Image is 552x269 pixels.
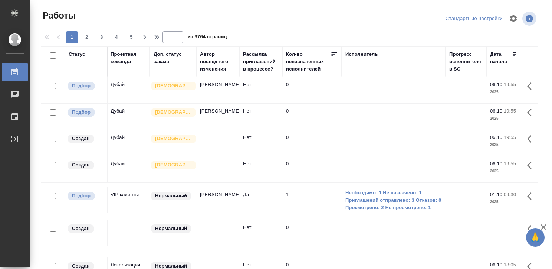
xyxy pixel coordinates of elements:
[529,230,542,245] span: 🙏
[239,130,282,156] td: Нет
[72,135,90,142] p: Создан
[505,10,522,27] span: Настроить таблицу
[72,161,90,169] p: Создан
[67,107,103,117] div: Можно подбирать исполнителей
[196,187,239,213] td: [PERSON_NAME]
[107,187,150,213] td: VIP клиенты
[125,31,137,43] button: 5
[67,81,103,91] div: Можно подбирать исполнителей
[72,192,91,200] p: Подбор
[490,262,504,268] p: 06.10,
[282,130,342,156] td: 0
[200,51,236,73] div: Автор последнего изменения
[125,33,137,41] span: 5
[155,82,192,90] p: [DEMOGRAPHIC_DATA]
[490,82,504,87] p: 06.10,
[490,51,512,65] div: Дата начала
[72,82,91,90] p: Подбор
[188,32,227,43] span: из 6764 страниц
[282,77,342,103] td: 0
[523,104,540,121] button: Здесь прячутся важные кнопки
[155,161,192,169] p: [DEMOGRAPHIC_DATA]
[67,134,103,144] div: Заказ еще не согласован с клиентом, искать исполнителей рано
[96,33,108,41] span: 3
[81,33,93,41] span: 2
[526,228,545,247] button: 🙏
[196,77,239,103] td: [PERSON_NAME]
[504,262,516,268] p: 18:05
[155,135,192,142] p: [DEMOGRAPHIC_DATA]
[81,31,93,43] button: 2
[107,104,150,130] td: Дубай
[154,51,193,65] div: Доп. статус заказа
[490,168,520,175] p: 2025
[504,134,516,140] p: 19:55
[282,220,342,246] td: 0
[523,77,540,95] button: Здесь прячутся важные кнопки
[444,13,505,25] div: split button
[523,156,540,174] button: Здесь прячутся важные кнопки
[490,198,520,206] p: 2025
[155,108,192,116] p: [DEMOGRAPHIC_DATA]
[196,104,239,130] td: [PERSON_NAME]
[490,192,504,197] p: 01.10,
[111,31,122,43] button: 4
[67,191,103,201] div: Можно подбирать исполнителей
[243,51,279,73] div: Рассылка приглашений в процессе?
[107,130,150,156] td: Дубай
[504,82,516,87] p: 19:55
[522,12,538,26] span: Посмотреть информацию
[107,156,150,182] td: Дубай
[490,161,504,166] p: 06.10,
[449,51,483,73] div: Прогресс исполнителя в SC
[67,224,103,234] div: Заказ еще не согласован с клиентом, искать исполнителей рано
[282,104,342,130] td: 0
[490,115,520,122] p: 2025
[107,77,150,103] td: Дубай
[490,134,504,140] p: 06.10,
[345,189,442,211] a: Необходимо: 1 Не назначено: 1 Приглашений отправлено: 3 Отказов: 0 Просмотрено: 2 Не просмотрено: 1
[239,220,282,246] td: Нет
[111,51,146,65] div: Проектная команда
[282,187,342,213] td: 1
[504,192,516,197] p: 09:30
[239,77,282,103] td: Нет
[67,160,103,170] div: Заказ еще не согласован с клиентом, искать исполнителей рано
[490,108,504,114] p: 06.10,
[490,141,520,149] p: 2025
[523,220,540,238] button: Здесь прячутся важные кнопки
[72,225,90,232] p: Создан
[490,88,520,96] p: 2025
[239,187,282,213] td: Да
[504,161,516,166] p: 19:55
[41,10,76,22] span: Работы
[96,31,108,43] button: 3
[282,156,342,182] td: 0
[111,33,122,41] span: 4
[345,51,378,58] div: Исполнитель
[155,192,187,200] p: Нормальный
[504,108,516,114] p: 19:55
[155,225,187,232] p: Нормальный
[286,51,331,73] div: Кол-во неназначенных исполнителей
[69,51,85,58] div: Статус
[523,130,540,148] button: Здесь прячутся важные кнопки
[239,156,282,182] td: Нет
[523,187,540,205] button: Здесь прячутся важные кнопки
[239,104,282,130] td: Нет
[72,108,91,116] p: Подбор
